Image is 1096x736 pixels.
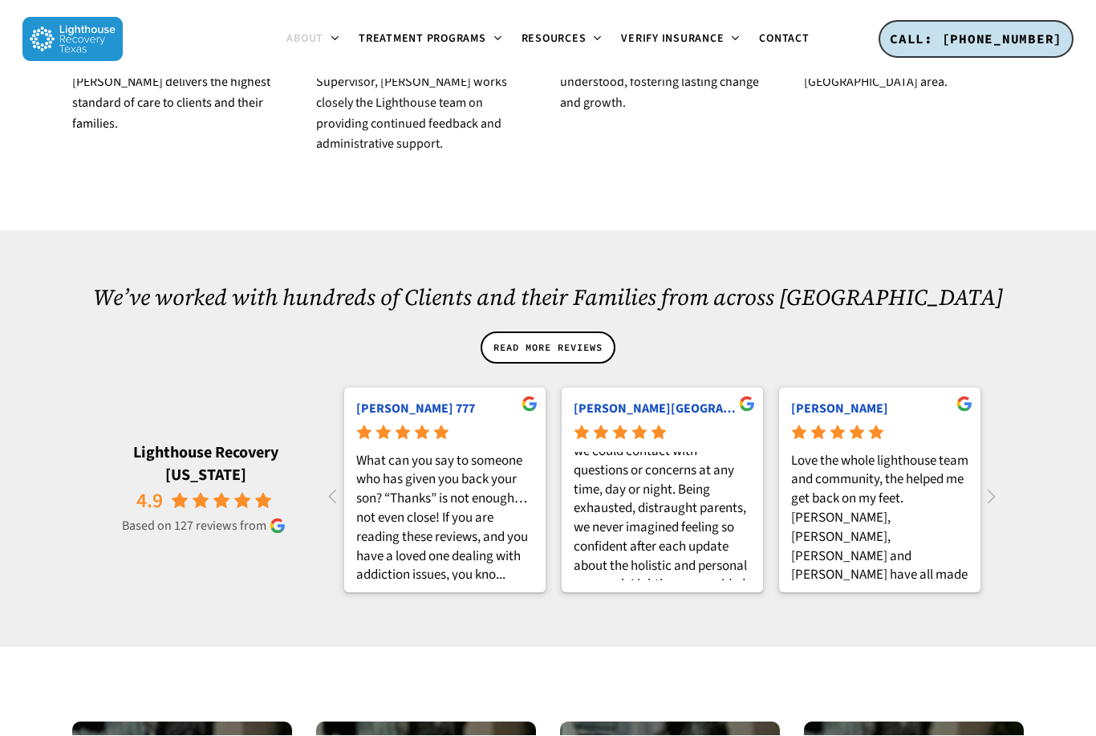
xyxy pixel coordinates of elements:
[91,442,320,487] rp-name: Lighthouse Recovery [US_STATE]
[791,401,900,418] a: [PERSON_NAME]
[791,453,968,581] rp-review-text: Love the whole lighthouse team and community, the helped me get back on my feet. [PERSON_NAME], [...
[791,401,968,418] rp-review-name: Blake Wuerch
[522,31,587,47] span: Resources
[574,401,802,418] a: [PERSON_NAME][GEOGRAPHIC_DATA]
[574,453,751,581] rp-review-text: Our Lighthouse advocate, [PERSON_NAME], kept us constantly informed about the status of our famil...
[759,31,809,47] span: Contact
[574,401,751,418] rp-review-name: Hank Glasgow
[356,401,534,418] rp-review-name: Julie 777
[136,487,163,516] rp-rating: 4.9
[749,34,818,46] a: Contact
[91,283,1005,313] h2: We’ve worked with hundreds of Clients and their Families from across [GEOGRAPHIC_DATA]
[611,34,749,47] a: Verify Insurance
[879,21,1074,59] a: CALL: [PHONE_NUMBER]
[356,453,534,581] rp-review-text: What can you say to someone who has given you back your son? “Thanks” is not enough… not even clo...
[493,340,603,356] span: READ MORE REVIEWS
[356,401,487,418] a: [PERSON_NAME] 777
[496,566,505,585] rp-s: ...
[22,18,123,62] img: Lighthouse Recovery Texas
[512,34,612,47] a: Resources
[359,31,486,47] span: Treatment Programs
[277,34,349,47] a: About
[349,34,512,47] a: Treatment Programs
[286,31,323,47] span: About
[91,518,320,535] rp-based: Based on 127 reviews from
[621,31,724,47] span: Verify Insurance
[890,31,1062,47] span: CALL: [PHONE_NUMBER]
[481,332,615,364] a: READ MORE REVIEWS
